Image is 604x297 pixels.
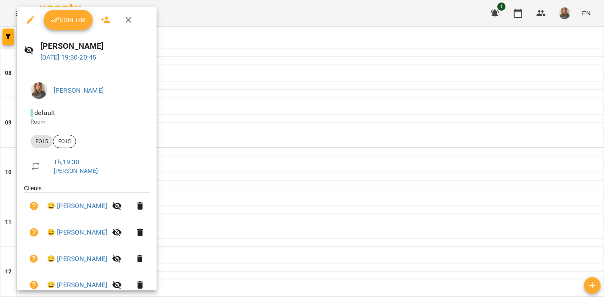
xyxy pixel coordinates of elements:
[44,10,93,30] button: Confirm
[54,158,79,166] a: Th , 19:30
[31,82,47,99] img: 6f40374b6a1accdc2a90a8d7dc3ac7b7.jpg
[47,228,107,237] a: 😀 [PERSON_NAME]
[53,138,76,145] span: ЕО15
[24,249,44,269] button: Unpaid. Bill the attendance?
[40,40,150,53] h6: [PERSON_NAME]
[54,168,98,174] a: [PERSON_NAME]
[31,109,57,117] span: - default
[24,223,44,242] button: Unpaid. Bill the attendance?
[47,254,107,264] a: 😀 [PERSON_NAME]
[24,275,44,295] button: Unpaid. Bill the attendance?
[31,118,143,126] p: Room
[47,201,107,211] a: 😀 [PERSON_NAME]
[54,86,104,94] a: [PERSON_NAME]
[31,138,53,145] span: ЕО15
[40,53,97,61] a: [DATE] 19:30-20:45
[47,280,107,290] a: 😀 [PERSON_NAME]
[53,135,76,148] div: ЕО15
[50,15,86,25] span: Confirm
[24,196,44,216] button: Unpaid. Bill the attendance?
